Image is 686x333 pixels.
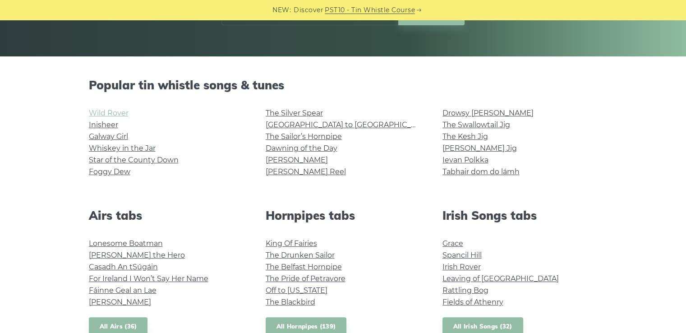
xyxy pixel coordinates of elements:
[442,132,488,141] a: The Kesh Jig
[442,167,520,176] a: Tabhair dom do lámh
[266,298,315,306] a: The Blackbird
[266,208,421,222] h2: Hornpipes tabs
[89,156,179,164] a: Star of the County Down
[89,109,129,117] a: Wild Rover
[266,167,346,176] a: [PERSON_NAME] Reel
[294,5,323,15] span: Discover
[89,239,163,248] a: Lonesome Boatman
[442,239,463,248] a: Grace
[442,120,510,129] a: The Swallowtail Jig
[266,109,323,117] a: The Silver Spear
[89,251,185,259] a: [PERSON_NAME] the Hero
[266,239,317,248] a: King Of Fairies
[442,144,517,153] a: [PERSON_NAME] Jig
[89,167,130,176] a: Foggy Dew
[266,120,432,129] a: [GEOGRAPHIC_DATA] to [GEOGRAPHIC_DATA]
[89,144,156,153] a: Whiskey in the Jar
[442,263,481,271] a: Irish Rover
[442,286,488,295] a: Rattling Bog
[442,208,598,222] h2: Irish Songs tabs
[89,208,244,222] h2: Airs tabs
[89,274,208,283] a: For Ireland I Won’t Say Her Name
[442,109,534,117] a: Drowsy [PERSON_NAME]
[266,274,345,283] a: The Pride of Petravore
[266,132,342,141] a: The Sailor’s Hornpipe
[266,156,328,164] a: [PERSON_NAME]
[89,78,598,92] h2: Popular tin whistle songs & tunes
[89,132,128,141] a: Galway Girl
[442,298,503,306] a: Fields of Athenry
[89,263,158,271] a: Casadh An tSúgáin
[89,298,151,306] a: [PERSON_NAME]
[266,251,335,259] a: The Drunken Sailor
[266,144,337,153] a: Dawning of the Day
[272,5,291,15] span: NEW:
[442,156,488,164] a: Ievan Polkka
[442,251,482,259] a: Spancil Hill
[442,274,559,283] a: Leaving of [GEOGRAPHIC_DATA]
[89,120,118,129] a: Inisheer
[266,286,327,295] a: Off to [US_STATE]
[325,5,415,15] a: PST10 - Tin Whistle Course
[266,263,342,271] a: The Belfast Hornpipe
[89,286,157,295] a: Fáinne Geal an Lae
